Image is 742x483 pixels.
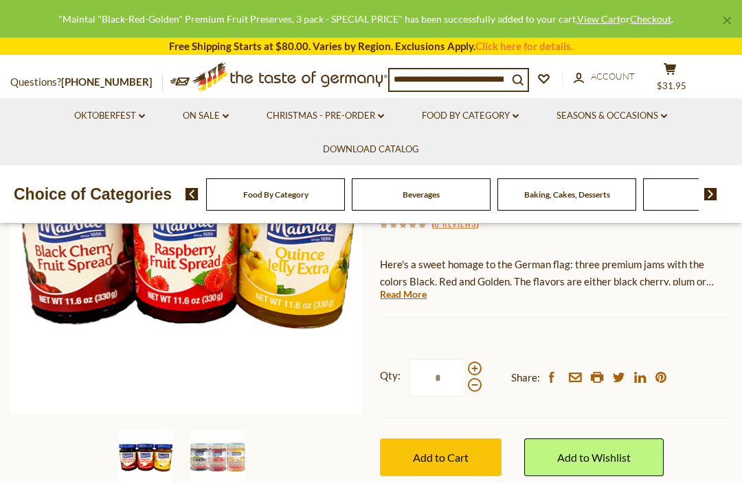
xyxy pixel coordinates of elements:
a: Oktoberfest [74,108,145,123]
a: Checkout [630,13,671,25]
a: Add to Wishlist [524,438,664,476]
a: Seasons & Occasions [556,108,667,123]
p: Questions? [10,73,163,91]
a: Click here for details. [475,40,573,52]
a: Read More [380,287,427,301]
span: Add to Cart [413,451,469,464]
a: View Cart [577,13,620,25]
a: Food By Category [422,108,519,123]
a: Christmas - PRE-ORDER [267,108,384,123]
strong: Qty: [380,367,401,384]
a: 0 Reviews [434,216,476,231]
span: Share: [511,369,540,386]
a: [PHONE_NUMBER] [61,75,153,88]
div: "Maintal "Black-Red-Golden" Premium Fruit Preserves, 3 pack - SPECIAL PRICE" has been successfull... [11,11,720,27]
span: $31.95 [657,80,686,91]
a: Food By Category [243,189,308,200]
span: ( ) [431,216,479,230]
input: Qty: [409,359,466,397]
a: Beverages [403,189,440,200]
img: next arrow [704,188,717,200]
a: On Sale [183,108,229,123]
button: $31.95 [649,62,690,97]
span: Account [591,71,635,82]
a: Account [574,69,635,84]
img: previous arrow [185,188,199,200]
a: Baking, Cakes, Desserts [524,189,610,200]
button: Add to Cart [380,438,502,476]
img: Maintal "Black-Red-Golden" Premium Fruit Preserves, 3 pack - SPECIAL PRICE [10,63,362,414]
a: Download Catalog [323,142,419,157]
a: × [723,16,731,25]
p: Here's a sweet homage to the German flag: three premium jams with the colors Black, Red and Golde... [380,256,732,290]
